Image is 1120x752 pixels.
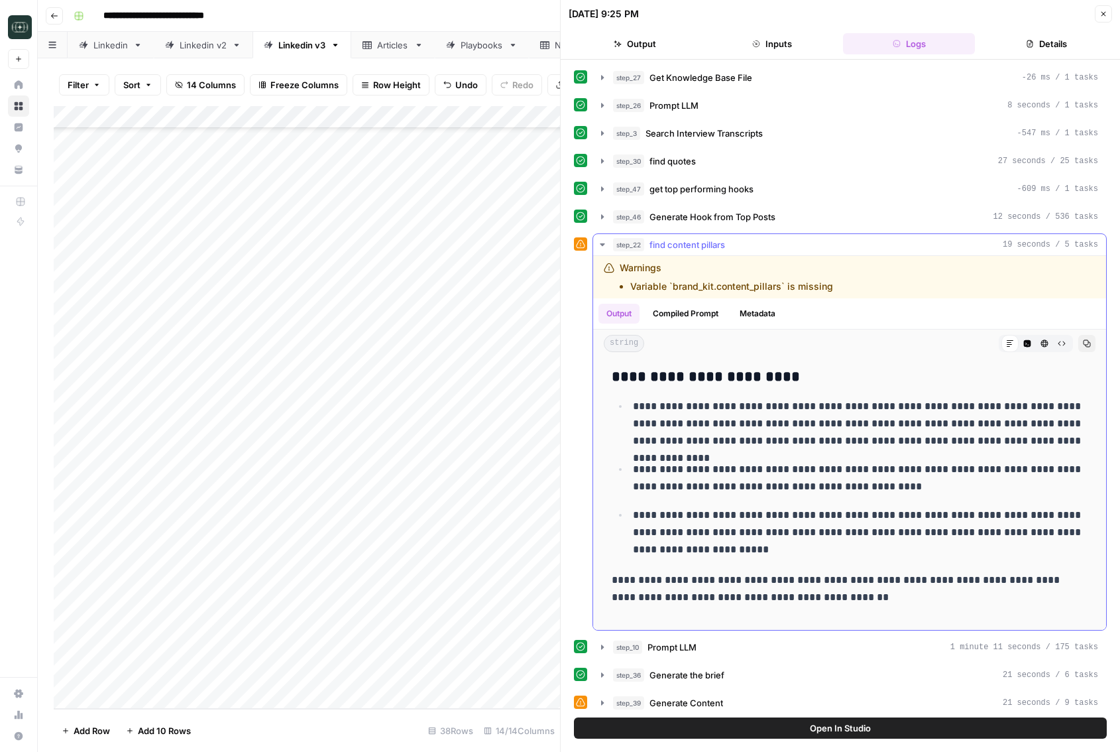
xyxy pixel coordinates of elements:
[593,692,1106,714] button: 21 seconds / 9 tasks
[604,335,644,352] span: string
[8,704,29,725] a: Usage
[613,99,644,112] span: step_26
[512,78,533,92] span: Redo
[613,127,640,140] span: step_3
[529,32,627,58] a: Newsletter
[118,720,199,741] button: Add 10 Rows
[569,33,700,54] button: Output
[68,32,154,58] a: Linkedin
[843,33,975,54] button: Logs
[377,38,409,52] div: Articles
[115,74,161,95] button: Sort
[8,683,29,704] a: Settings
[620,261,833,293] div: Warnings
[187,78,236,92] span: 14 Columns
[154,32,252,58] a: Linkedin v2
[1003,239,1098,251] span: 19 seconds / 5 tasks
[569,7,639,21] div: [DATE] 9:25 PM
[649,238,725,251] span: find content pillars
[613,182,644,196] span: step_47
[8,11,29,44] button: Workspace: Catalyst
[613,641,642,654] span: step_10
[59,74,109,95] button: Filter
[950,641,1098,653] span: 1 minute 11 seconds / 175 tasks
[8,138,29,159] a: Opportunities
[593,178,1106,200] button: -609 ms / 1 tasks
[1022,72,1098,84] span: -26 ms / 1 tasks
[593,206,1106,227] button: 12 seconds / 536 tasks
[810,721,871,735] span: Open In Studio
[68,78,89,92] span: Filter
[613,238,644,251] span: step_22
[180,38,227,52] div: Linkedin v2
[278,38,325,52] div: Linkedin v3
[1003,669,1098,681] span: 21 seconds / 6 tasks
[649,71,752,84] span: Get Knowledge Base File
[8,725,29,747] button: Help + Support
[1007,99,1098,111] span: 8 seconds / 1 tasks
[593,151,1106,172] button: 27 seconds / 25 tasks
[252,32,351,58] a: Linkedin v3
[478,720,560,741] div: 14/14 Columns
[423,720,478,741] div: 38 Rows
[574,718,1107,739] button: Open In Studio
[351,32,435,58] a: Articles
[593,664,1106,686] button: 21 seconds / 6 tasks
[649,696,723,710] span: Generate Content
[270,78,339,92] span: Freeze Columns
[649,155,696,168] span: find quotes
[593,256,1106,630] div: 19 seconds / 5 tasks
[998,155,1098,167] span: 27 seconds / 25 tasks
[613,696,644,710] span: step_39
[166,74,245,95] button: 14 Columns
[647,641,697,654] span: Prompt LLM
[613,71,644,84] span: step_27
[8,95,29,117] a: Browse
[649,210,775,223] span: Generate Hook from Top Posts
[8,159,29,180] a: Your Data
[492,74,542,95] button: Redo
[645,304,726,324] button: Compiled Prompt
[461,38,503,52] div: Playbooks
[645,127,763,140] span: Search Interview Transcripts
[630,280,833,293] li: Variable `brand_kit.content_pillars` is missing
[613,210,644,223] span: step_46
[706,33,838,54] button: Inputs
[123,78,140,92] span: Sort
[435,74,486,95] button: Undo
[593,637,1106,658] button: 1 minute 11 seconds / 175 tasks
[598,304,640,324] button: Output
[93,38,128,52] div: Linkedin
[8,117,29,138] a: Insights
[593,67,1106,88] button: -26 ms / 1 tasks
[732,304,783,324] button: Metadata
[649,668,724,682] span: Generate the brief
[593,234,1106,255] button: 19 seconds / 5 tasks
[435,32,529,58] a: Playbooks
[353,74,429,95] button: Row Height
[8,15,32,39] img: Catalyst Logo
[649,99,699,112] span: Prompt LLM
[8,74,29,95] a: Home
[613,155,644,168] span: step_30
[649,182,754,196] span: get top performing hooks
[74,724,110,737] span: Add Row
[455,78,478,92] span: Undo
[1003,697,1098,709] span: 21 seconds / 9 tasks
[54,720,118,741] button: Add Row
[993,211,1098,223] span: 12 seconds / 536 tasks
[250,74,347,95] button: Freeze Columns
[1017,127,1098,139] span: -547 ms / 1 tasks
[593,95,1106,116] button: 8 seconds / 1 tasks
[1017,183,1098,195] span: -609 ms / 1 tasks
[373,78,421,92] span: Row Height
[980,33,1112,54] button: Details
[138,724,191,737] span: Add 10 Rows
[593,123,1106,144] button: -547 ms / 1 tasks
[613,668,644,682] span: step_36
